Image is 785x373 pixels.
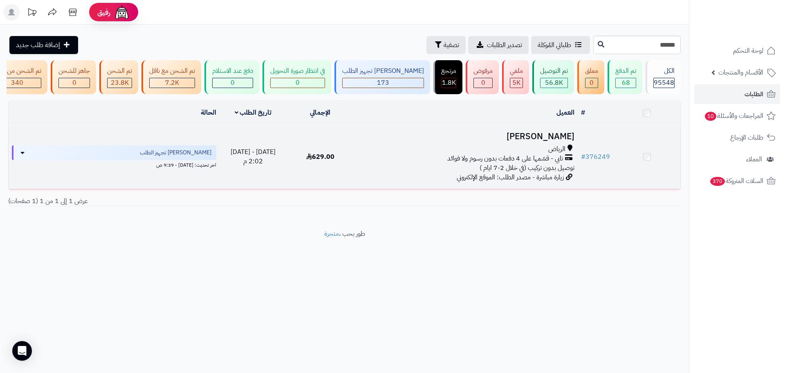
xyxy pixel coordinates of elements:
[165,78,179,88] span: 7.2K
[111,78,129,88] span: 23.8K
[235,108,272,118] a: تاريخ الطلب
[107,66,132,76] div: تم الشحن
[694,106,780,126] a: المراجعات والأسئلة10
[545,78,563,88] span: 56.8K
[108,78,132,88] div: 23793
[540,66,568,76] div: تم التوصيل
[296,78,300,88] span: 0
[710,177,725,186] span: 370
[212,66,253,76] div: دفع عند الاستلام
[585,78,598,88] div: 0
[616,78,636,88] div: 68
[730,132,763,143] span: طلبات الإرجاع
[201,108,216,118] a: الحالة
[473,66,493,76] div: مرفوض
[653,66,675,76] div: الكل
[474,78,492,88] div: 0
[432,60,464,94] a: مرتجع 1.8K
[140,149,211,157] span: [PERSON_NAME] تجهيز الطلب
[464,60,500,94] a: مرفوض 0
[510,78,523,88] div: 4985
[442,78,456,88] div: 1815
[140,60,203,94] a: تم الشحن مع ناقل 7.2K
[531,36,590,54] a: طلباتي المُوكلة
[457,172,564,182] span: زيارة مباشرة - مصدر الطلب: الموقع الإلكتروني
[231,78,235,88] span: 0
[444,40,459,50] span: تصفية
[709,175,763,187] span: السلات المتروكة
[343,78,424,88] div: 173
[342,66,424,76] div: [PERSON_NAME] تجهيز الطلب
[487,40,522,50] span: تصدير الطلبات
[377,78,389,88] span: 173
[481,78,485,88] span: 0
[49,60,98,94] a: جاهز للشحن 0
[310,108,330,118] a: الإجمالي
[150,78,195,88] div: 7223
[441,66,456,76] div: مرتجع
[512,78,520,88] span: 5K
[548,145,565,154] span: الرياض
[510,66,523,76] div: ملغي
[324,229,339,239] a: متجرة
[2,197,345,206] div: عرض 1 إلى 1 من 1 (1 صفحات)
[271,78,325,88] div: 0
[581,152,585,162] span: #
[98,60,140,94] a: تم الشحن 23.8K
[581,152,610,162] a: #376249
[270,66,325,76] div: في انتظار صورة التحويل
[576,60,606,94] a: معلق 0
[694,128,780,147] a: طلبات الإرجاع
[644,60,682,94] a: الكل95548
[745,88,763,100] span: الطلبات
[615,66,636,76] div: تم الدفع
[22,4,42,23] a: تحديثات المنصة
[447,154,563,163] span: تابي - قسّمها على 4 دفعات بدون رسوم ولا فوائد
[746,154,762,165] span: العملاء
[694,149,780,169] a: العملاء
[606,60,644,94] a: تم الدفع 68
[718,67,763,78] span: الأقسام والمنتجات
[500,60,531,94] a: ملغي 5K
[531,60,576,94] a: تم التوصيل 56.8K
[12,160,216,169] div: اخر تحديث: [DATE] - 9:39 ص
[261,60,333,94] a: في انتظار صورة التحويل 0
[694,84,780,104] a: الطلبات
[654,78,674,88] span: 95548
[468,36,529,54] a: تصدير الطلبات
[97,7,110,17] span: رفيق
[442,78,456,88] span: 1.8K
[590,78,594,88] span: 0
[357,132,574,141] h3: [PERSON_NAME]
[556,108,574,118] a: العميل
[541,78,567,88] div: 56756
[11,78,23,88] span: 340
[581,108,585,118] a: #
[585,66,598,76] div: معلق
[12,341,32,361] div: Open Intercom Messenger
[203,60,261,94] a: دفع عند الاستلام 0
[58,66,90,76] div: جاهز للشحن
[480,163,574,173] span: توصيل بدون تركيب (في خلال 2-7 ايام )
[149,66,195,76] div: تم الشحن مع ناقل
[622,78,630,88] span: 68
[16,40,60,50] span: إضافة طلب جديد
[213,78,253,88] div: 0
[231,147,276,166] span: [DATE] - [DATE] 2:02 م
[306,152,334,162] span: 629.00
[59,78,90,88] div: 0
[72,78,76,88] span: 0
[538,40,571,50] span: طلباتي المُوكلة
[694,171,780,191] a: السلات المتروكة370
[9,36,78,54] a: إضافة طلب جديد
[114,4,130,20] img: ai-face.png
[704,110,763,122] span: المراجعات والأسئلة
[705,112,716,121] span: 10
[426,36,466,54] button: تصفية
[733,45,763,57] span: لوحة التحكم
[694,41,780,61] a: لوحة التحكم
[333,60,432,94] a: [PERSON_NAME] تجهيز الطلب 173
